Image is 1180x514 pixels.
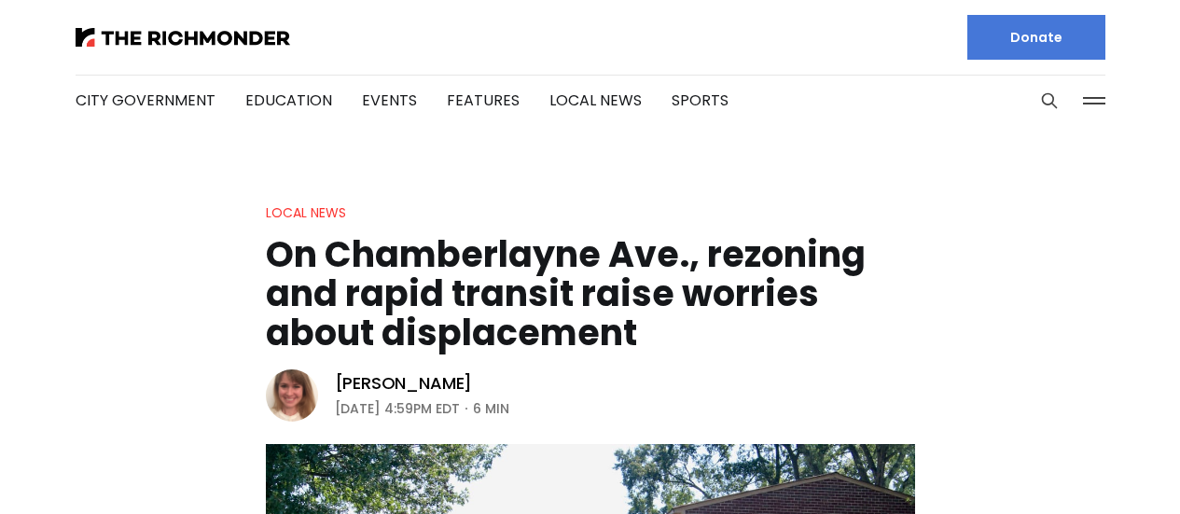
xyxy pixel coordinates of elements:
span: 6 min [473,397,509,420]
iframe: portal-trigger [1022,423,1180,514]
h1: On Chamberlayne Ave., rezoning and rapid transit raise worries about displacement [266,235,915,353]
a: Events [362,90,417,111]
a: Local News [266,203,346,222]
button: Search this site [1035,87,1063,115]
a: [PERSON_NAME] [335,372,473,395]
a: Education [245,90,332,111]
time: [DATE] 4:59PM EDT [335,397,460,420]
a: Sports [672,90,729,111]
a: Features [447,90,520,111]
img: The Richmonder [76,28,290,47]
img: Sarah Vogelsong [266,369,318,422]
a: City Government [76,90,215,111]
a: Local News [549,90,642,111]
a: Donate [967,15,1105,60]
